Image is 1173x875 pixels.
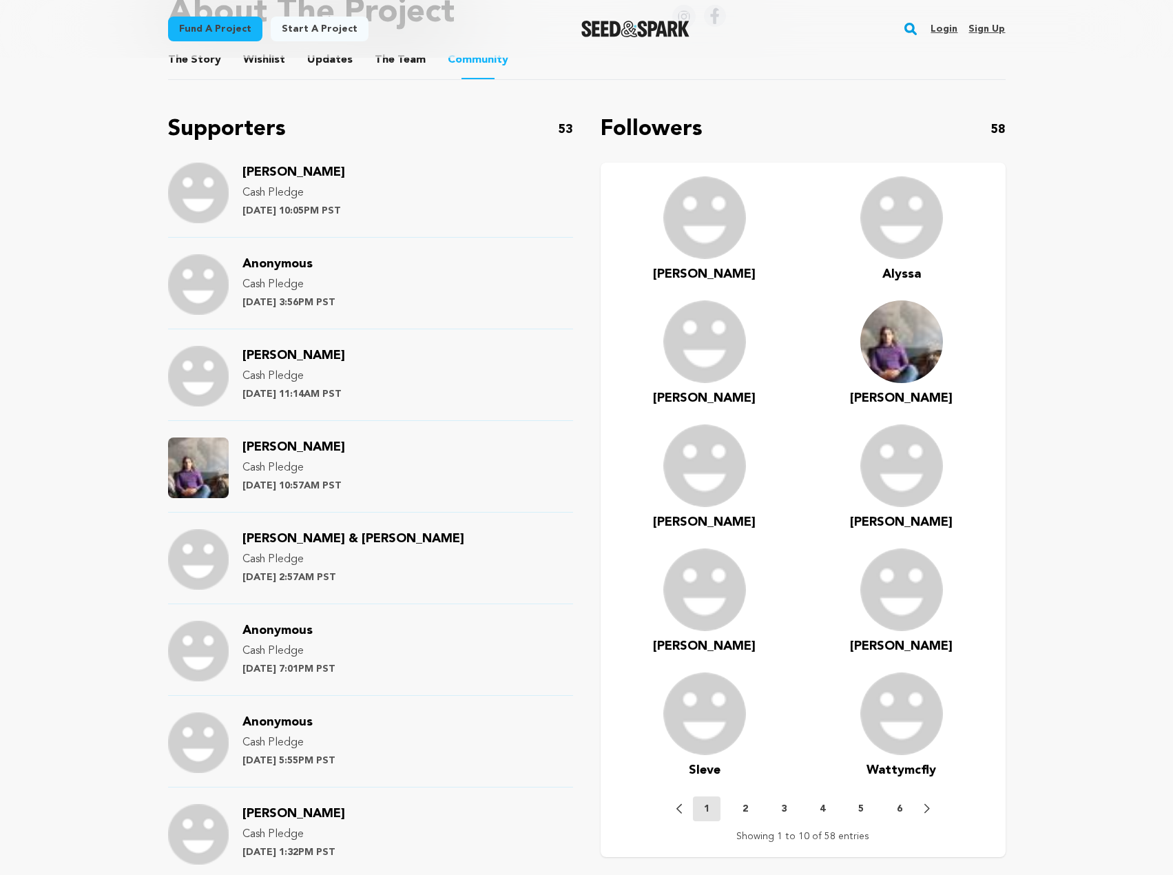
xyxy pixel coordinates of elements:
[242,368,345,384] p: Cash Pledge
[850,389,953,408] a: [PERSON_NAME]
[242,387,345,401] p: [DATE] 11:14AM PST
[581,21,689,37] a: Seed&Spark Homepage
[242,258,313,270] span: Anonymous
[242,534,464,545] a: [PERSON_NAME] & [PERSON_NAME]
[860,672,943,755] img: user.png
[860,300,943,383] img: picture.jpeg
[860,424,943,507] img: user.png
[168,712,229,773] img: Support Image
[653,268,756,280] span: [PERSON_NAME]
[581,21,689,37] img: Seed&Spark Logo Dark Mode
[168,52,188,68] span: The
[860,548,943,631] img: user.png
[653,513,756,532] a: [PERSON_NAME]
[242,442,345,453] a: [PERSON_NAME]
[242,626,313,637] a: Anonymous
[866,761,936,780] a: Wattymcfly
[242,349,345,362] span: [PERSON_NAME]
[731,802,759,816] button: 2
[850,513,953,532] a: [PERSON_NAME]
[168,113,286,146] p: Supporters
[242,570,464,584] p: [DATE] 2:57AM PST
[866,764,936,776] span: Wattymcfly
[770,802,798,816] button: 3
[242,734,335,751] p: Cash Pledge
[168,17,262,41] a: Fund a project
[886,802,913,816] button: 6
[242,204,345,218] p: [DATE] 10:05PM PST
[168,254,229,315] img: Support Image
[242,826,345,843] p: Cash Pledge
[307,52,353,68] span: Updates
[242,551,464,568] p: Cash Pledge
[663,300,746,383] img: user.png
[375,52,426,68] span: Team
[653,389,756,408] a: [PERSON_NAME]
[693,796,720,821] button: 1
[242,276,335,293] p: Cash Pledge
[882,265,921,284] a: Alyssa
[242,166,345,178] span: [PERSON_NAME]
[850,640,953,652] span: [PERSON_NAME]
[809,802,836,816] button: 4
[168,437,229,498] img: Support Image
[743,802,748,816] p: 2
[242,807,345,820] span: [PERSON_NAME]
[168,52,221,68] span: Story
[242,185,345,201] p: Cash Pledge
[850,392,953,404] span: [PERSON_NAME]
[242,809,345,820] a: [PERSON_NAME]
[271,17,368,41] a: Start a project
[242,259,313,270] a: Anonymous
[653,637,756,656] a: [PERSON_NAME]
[653,392,756,404] span: [PERSON_NAME]
[242,643,335,659] p: Cash Pledge
[847,802,875,816] button: 5
[850,637,953,656] a: [PERSON_NAME]
[653,640,756,652] span: [PERSON_NAME]
[242,845,345,859] p: [DATE] 1:32PM PST
[242,351,345,362] a: [PERSON_NAME]
[736,830,869,843] p: Showing 1 to 10 of 58 entries
[689,761,720,780] a: Sleve
[168,163,229,223] img: Support Image
[931,18,957,40] a: Login
[990,120,1006,139] p: 58
[242,624,313,637] span: Anonymous
[168,346,229,406] img: Support Image
[242,754,335,768] p: [DATE] 5:55PM PST
[704,802,709,816] p: 1
[242,716,313,728] span: Anonymous
[968,18,1005,40] a: Sign up
[242,479,345,493] p: [DATE] 10:57AM PST
[375,52,395,68] span: The
[820,802,825,816] p: 4
[663,548,746,631] img: user.png
[689,764,720,776] span: Sleve
[242,441,345,453] span: [PERSON_NAME]
[242,296,335,309] p: [DATE] 3:56PM PST
[242,717,313,728] a: Anonymous
[168,621,229,681] img: Support Image
[858,802,864,816] p: 5
[242,662,335,676] p: [DATE] 7:01PM PST
[653,516,756,528] span: [PERSON_NAME]
[558,120,573,139] p: 53
[242,167,345,178] a: [PERSON_NAME]
[243,52,285,68] span: Wishlist
[897,802,902,816] p: 6
[860,176,943,259] img: user.png
[448,52,508,68] span: Community
[850,516,953,528] span: [PERSON_NAME]
[242,533,464,545] span: [PERSON_NAME] & [PERSON_NAME]
[663,672,746,755] img: user.png
[781,802,787,816] p: 3
[663,424,746,507] img: user.png
[653,265,756,284] a: [PERSON_NAME]
[168,529,229,590] img: Support Image
[242,460,345,476] p: Cash Pledge
[882,268,921,280] span: Alyssa
[601,113,703,146] p: Followers
[168,804,229,865] img: Support Image
[663,176,746,259] img: user.png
